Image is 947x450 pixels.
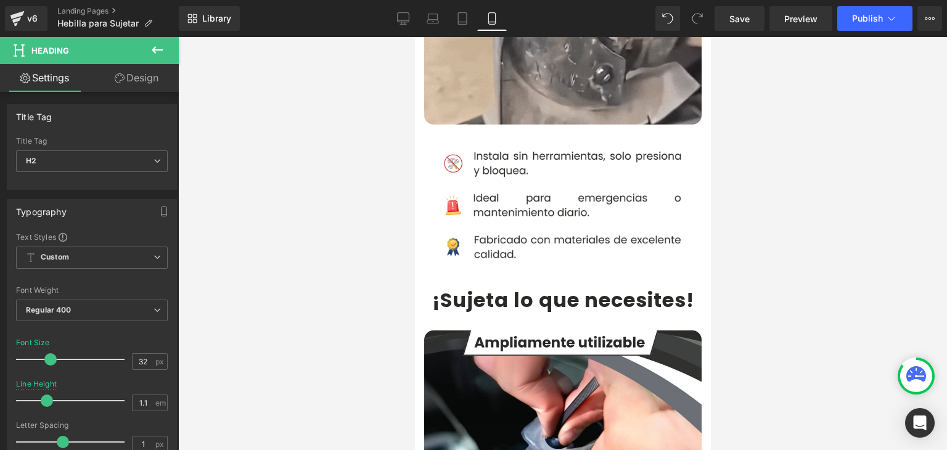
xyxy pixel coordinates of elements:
[271,249,279,277] b: !
[837,6,912,31] button: Publish
[729,12,750,25] span: Save
[179,6,240,31] a: New Library
[25,10,40,27] div: v6
[26,305,72,314] b: Regular 400
[5,6,47,31] a: v6
[16,200,67,217] div: Typography
[769,6,832,31] a: Preview
[92,64,181,92] a: Design
[448,6,477,31] a: Tablet
[57,18,139,28] span: Hebilla para Sujetar
[16,232,168,242] div: Text Styles
[905,408,935,438] div: Open Intercom Messenger
[852,14,883,23] span: Publish
[477,6,507,31] a: Mobile
[16,338,50,347] div: Font Size
[155,358,166,366] span: px
[31,46,69,55] span: Heading
[917,6,942,31] button: More
[155,440,166,448] span: px
[685,6,710,31] button: Redo
[388,6,418,31] a: Desktop
[16,380,57,388] div: Line Height
[655,6,680,31] button: Undo
[16,137,168,145] div: Title Tag
[418,6,448,31] a: Laptop
[155,399,166,407] span: em
[16,421,168,430] div: Letter Spacing
[784,12,818,25] span: Preview
[57,6,179,16] a: Landing Pages
[17,249,271,277] b: ¡Sujeta lo que necesites
[41,252,69,263] b: Custom
[202,13,231,24] span: Library
[16,286,168,295] div: Font Weight
[16,105,52,122] div: Title Tag
[26,156,36,165] b: H2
